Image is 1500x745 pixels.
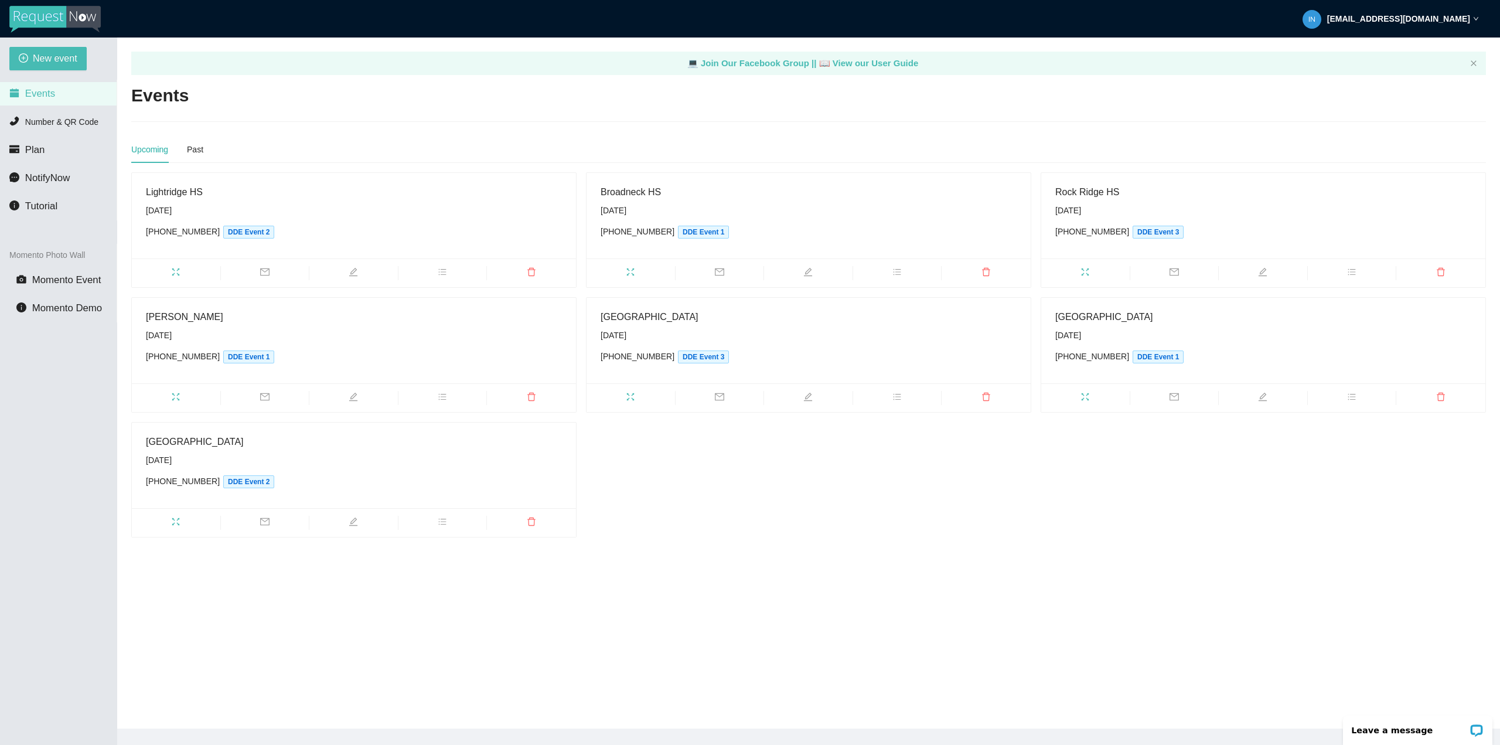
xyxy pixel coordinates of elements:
[853,267,942,280] span: bars
[132,392,220,405] span: fullscreen
[16,274,26,284] span: camera
[601,185,1017,199] div: Broadneck HS
[487,267,576,280] span: delete
[1327,14,1470,23] strong: [EMAIL_ADDRESS][DOMAIN_NAME]
[146,434,562,449] div: [GEOGRAPHIC_DATA]
[131,84,189,108] h2: Events
[187,143,203,156] div: Past
[1396,392,1485,405] span: delete
[587,267,675,280] span: fullscreen
[221,392,309,405] span: mail
[1473,16,1479,22] span: down
[678,226,729,239] span: DDE Event 1
[132,267,220,280] span: fullscreen
[487,392,576,405] span: delete
[687,58,819,68] a: laptop Join Our Facebook Group ||
[25,172,70,183] span: NotifyNow
[9,144,19,154] span: credit-card
[601,350,1017,363] div: [PHONE_NUMBER]
[146,309,562,324] div: [PERSON_NAME]
[764,267,853,280] span: edit
[601,329,1017,342] div: [DATE]
[1041,392,1130,405] span: fullscreen
[309,392,398,405] span: edit
[9,47,87,70] button: plus-circleNew event
[25,88,55,99] span: Events
[942,267,1031,280] span: delete
[221,267,309,280] span: mail
[1055,185,1471,199] div: Rock Ridge HS
[25,117,98,127] span: Number & QR Code
[1335,708,1500,745] iframe: LiveChat chat widget
[146,475,562,488] div: [PHONE_NUMBER]
[1041,267,1130,280] span: fullscreen
[146,350,562,363] div: [PHONE_NUMBER]
[601,225,1017,239] div: [PHONE_NUMBER]
[819,58,830,68] span: laptop
[19,53,28,64] span: plus-circle
[146,185,562,199] div: Lightridge HS
[16,302,26,312] span: info-circle
[132,517,220,530] span: fullscreen
[678,351,729,363] span: DDE Event 3
[676,392,764,405] span: mail
[398,517,487,530] span: bars
[309,517,398,530] span: edit
[25,200,57,212] span: Tutorial
[1396,267,1485,280] span: delete
[309,267,398,280] span: edit
[1055,225,1471,239] div: [PHONE_NUMBER]
[1055,204,1471,217] div: [DATE]
[676,267,764,280] span: mail
[1055,309,1471,324] div: [GEOGRAPHIC_DATA]
[1055,329,1471,342] div: [DATE]
[1219,392,1307,405] span: edit
[146,454,562,467] div: [DATE]
[9,172,19,182] span: message
[9,88,19,98] span: calendar
[146,225,562,239] div: [PHONE_NUMBER]
[398,267,487,280] span: bars
[1133,226,1184,239] span: DDE Event 3
[819,58,919,68] a: laptop View our User Guide
[601,309,1017,324] div: [GEOGRAPHIC_DATA]
[587,392,675,405] span: fullscreen
[687,58,698,68] span: laptop
[32,274,101,285] span: Momento Event
[9,6,101,33] img: RequestNow
[131,143,168,156] div: Upcoming
[1133,351,1184,363] span: DDE Event 1
[1130,267,1219,280] span: mail
[1219,267,1307,280] span: edit
[221,517,309,530] span: mail
[146,204,562,217] div: [DATE]
[223,226,274,239] span: DDE Event 2
[1470,60,1477,67] button: close
[764,392,853,405] span: edit
[25,144,45,155] span: Plan
[223,351,274,363] span: DDE Event 1
[32,302,102,314] span: Momento Demo
[1303,10,1321,29] img: d01eb085664dd1b1b0f3fb614695c60d
[601,204,1017,217] div: [DATE]
[223,475,274,488] span: DDE Event 2
[398,392,487,405] span: bars
[1308,267,1396,280] span: bars
[487,517,576,530] span: delete
[146,329,562,342] div: [DATE]
[853,392,942,405] span: bars
[9,116,19,126] span: phone
[942,392,1031,405] span: delete
[1055,350,1471,363] div: [PHONE_NUMBER]
[1130,392,1219,405] span: mail
[1308,392,1396,405] span: bars
[33,51,77,66] span: New event
[9,200,19,210] span: info-circle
